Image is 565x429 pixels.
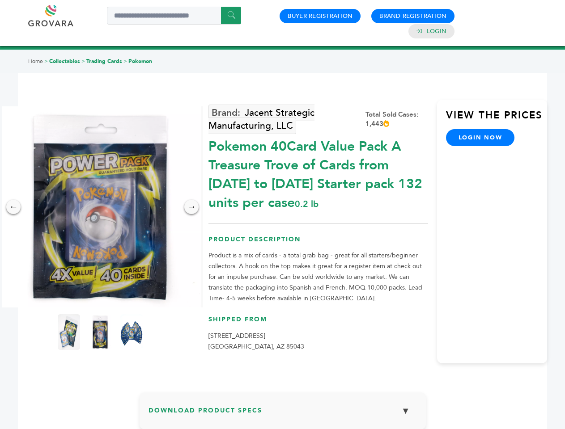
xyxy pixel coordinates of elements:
a: Buyer Registration [288,12,353,20]
a: Pokemon [128,58,152,65]
p: Product is a mix of cards - a total grab bag - great for all starters/beginner collectors. A hook... [208,250,428,304]
img: Pokemon 40-Card Value Pack – A Treasure Trove of Cards from 1996 to 2024 - Starter pack! 132 unit... [89,314,111,350]
div: Pokemon 40Card Value Pack A Treasure Trove of Cards from [DATE] to [DATE] Starter pack 132 units ... [208,133,428,212]
a: Collectables [49,58,80,65]
span: > [123,58,127,65]
img: Pokemon 40-Card Value Pack – A Treasure Trove of Cards from 1996 to 2024 - Starter pack! 132 unit... [120,314,143,350]
h3: Shipped From [208,315,428,331]
p: [STREET_ADDRESS] [GEOGRAPHIC_DATA], AZ 85043 [208,331,428,352]
a: login now [446,129,515,146]
div: Total Sold Cases: 1,443 [365,110,428,129]
a: Brand Registration [379,12,446,20]
input: Search a product or brand... [107,7,241,25]
h3: Download Product Specs [149,401,417,427]
img: Pokemon 40-Card Value Pack – A Treasure Trove of Cards from 1996 to 2024 - Starter pack! 132 unit... [58,314,80,350]
a: Trading Cards [86,58,122,65]
span: > [44,58,48,65]
span: 0.2 lb [295,198,319,210]
button: ▼ [395,401,417,421]
div: → [184,200,199,214]
a: Login [427,27,446,35]
a: Jacent Strategic Manufacturing, LLC [208,105,314,134]
h3: Product Description [208,235,428,251]
div: ← [6,200,21,214]
h3: View the Prices [446,109,547,129]
span: > [81,58,85,65]
a: Home [28,58,43,65]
